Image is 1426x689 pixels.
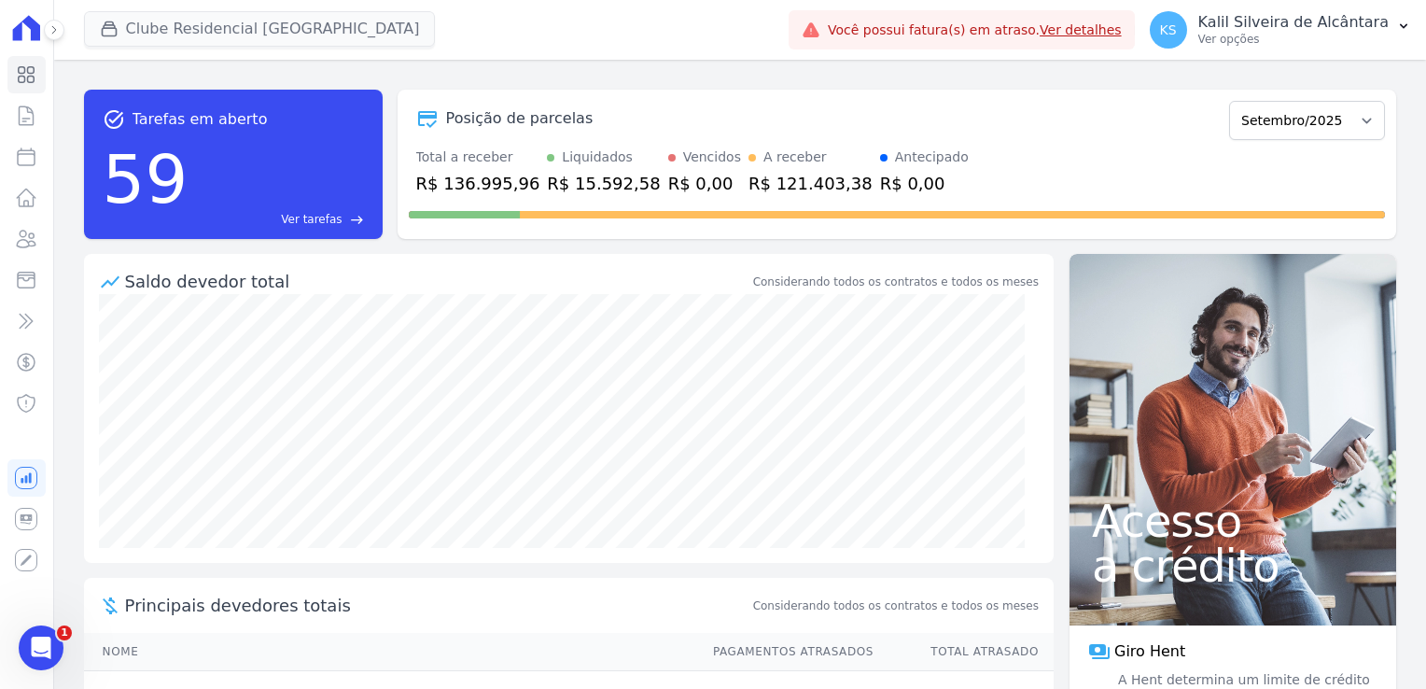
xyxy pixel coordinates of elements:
[416,148,540,167] div: Total a receber
[547,171,660,196] div: R$ 15.592,58
[84,11,436,47] button: Clube Residencial [GEOGRAPHIC_DATA]
[895,148,969,167] div: Antecipado
[103,108,125,131] span: task_alt
[1040,22,1122,37] a: Ver detalhes
[1135,4,1426,56] button: KS Kalil Silveira de Alcântara Ver opções
[828,21,1122,40] span: Você possui fatura(s) em atraso.
[103,131,189,228] div: 59
[1198,32,1389,47] p: Ver opções
[281,211,342,228] span: Ver tarefas
[19,626,63,670] iframe: Intercom live chat
[763,148,827,167] div: A receber
[562,148,633,167] div: Liquidados
[753,274,1039,290] div: Considerando todos os contratos e todos os meses
[125,593,749,618] span: Principais devedores totais
[350,213,364,227] span: east
[748,171,873,196] div: R$ 121.403,38
[695,633,874,671] th: Pagamentos Atrasados
[57,626,72,640] span: 1
[668,171,741,196] div: R$ 0,00
[1092,499,1374,543] span: Acesso
[1198,13,1389,32] p: Kalil Silveira de Alcântara
[133,108,268,131] span: Tarefas em aberto
[125,269,749,294] div: Saldo devedor total
[84,633,695,671] th: Nome
[1092,543,1374,588] span: a crédito
[416,171,540,196] div: R$ 136.995,96
[874,633,1054,671] th: Total Atrasado
[683,148,741,167] div: Vencidos
[1114,640,1185,663] span: Giro Hent
[753,598,1039,614] span: Considerando todos os contratos e todos os meses
[446,107,594,130] div: Posição de parcelas
[195,211,363,228] a: Ver tarefas east
[880,171,969,196] div: R$ 0,00
[1160,23,1177,36] span: KS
